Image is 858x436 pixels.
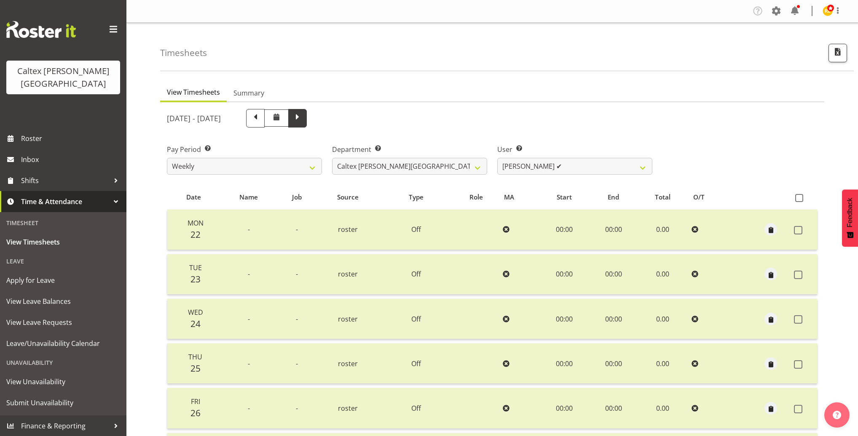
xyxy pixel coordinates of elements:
span: 26 [190,407,201,419]
span: - [248,269,250,279]
span: Apply for Leave [6,274,120,287]
span: Start [557,192,572,202]
td: 00:00 [539,254,590,295]
span: View Unavailability [6,375,120,388]
span: 22 [190,229,201,240]
span: Source [337,192,359,202]
span: - [296,404,298,413]
span: Name [239,192,258,202]
span: Leave/Unavailability Calendar [6,337,120,350]
span: Roster [21,132,122,145]
span: roster [338,269,358,279]
span: roster [338,359,358,368]
span: roster [338,404,358,413]
span: Type [409,192,424,202]
span: Tue [189,263,202,272]
span: Mon [188,218,204,228]
td: 00:00 [590,299,637,339]
span: - [296,225,298,234]
span: 25 [190,362,201,374]
div: Unavailability [2,354,124,371]
span: View Timesheets [167,87,220,97]
span: Total [655,192,670,202]
span: Date [186,192,201,202]
a: Leave/Unavailability Calendar [2,333,124,354]
img: Rosterit website logo [6,21,76,38]
td: 00:00 [590,343,637,384]
span: Submit Unavailability [6,396,120,409]
span: - [248,225,250,234]
a: View Leave Balances [2,291,124,312]
span: - [296,269,298,279]
div: Timesheet [2,214,124,231]
button: Feedback - Show survey [842,189,858,247]
span: - [248,314,250,324]
td: Off [379,388,453,428]
a: View Timesheets [2,231,124,253]
span: roster [338,225,358,234]
span: Job [292,192,302,202]
td: Off [379,210,453,250]
td: 00:00 [590,210,637,250]
span: View Leave Balances [6,295,120,308]
td: 0.00 [637,388,688,428]
span: View Leave Requests [6,316,120,329]
span: Fri [191,397,200,406]
div: Caltex [PERSON_NAME][GEOGRAPHIC_DATA] [15,65,112,90]
td: 00:00 [590,388,637,428]
label: Pay Period [167,144,322,154]
h4: Timesheets [160,48,207,58]
span: O/T [693,192,705,202]
img: help-xxl-2.png [833,411,841,419]
span: View Timesheets [6,236,120,248]
td: 0.00 [637,343,688,384]
span: - [296,314,298,324]
div: Leave [2,253,124,270]
label: User [497,144,652,154]
span: Wed [188,308,203,317]
td: 00:00 [590,254,637,295]
span: roster [338,314,358,324]
h5: [DATE] - [DATE] [167,114,221,123]
span: - [248,404,250,413]
span: Feedback [846,198,854,227]
td: Off [379,343,453,384]
span: MA [504,192,514,202]
span: Inbox [21,153,122,166]
a: Submit Unavailability [2,392,124,413]
td: 00:00 [539,299,590,339]
button: Export CSV [829,44,847,62]
span: Thu [188,352,202,362]
td: 00:00 [539,210,590,250]
a: Apply for Leave [2,270,124,291]
td: 00:00 [539,343,590,384]
span: - [296,359,298,368]
span: Summary [233,88,264,98]
span: - [248,359,250,368]
span: Shifts [21,174,110,187]
span: Role [469,192,483,202]
td: 0.00 [637,299,688,339]
span: Finance & Reporting [21,420,110,432]
a: View Unavailability [2,371,124,392]
td: Off [379,299,453,339]
td: Off [379,254,453,295]
label: Department [332,144,487,154]
span: 23 [190,273,201,285]
span: 24 [190,318,201,330]
span: End [608,192,619,202]
img: reece-lewis10949.jpg [823,6,833,16]
span: Time & Attendance [21,195,110,208]
td: 00:00 [539,388,590,428]
a: View Leave Requests [2,312,124,333]
td: 0.00 [637,254,688,295]
td: 0.00 [637,210,688,250]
